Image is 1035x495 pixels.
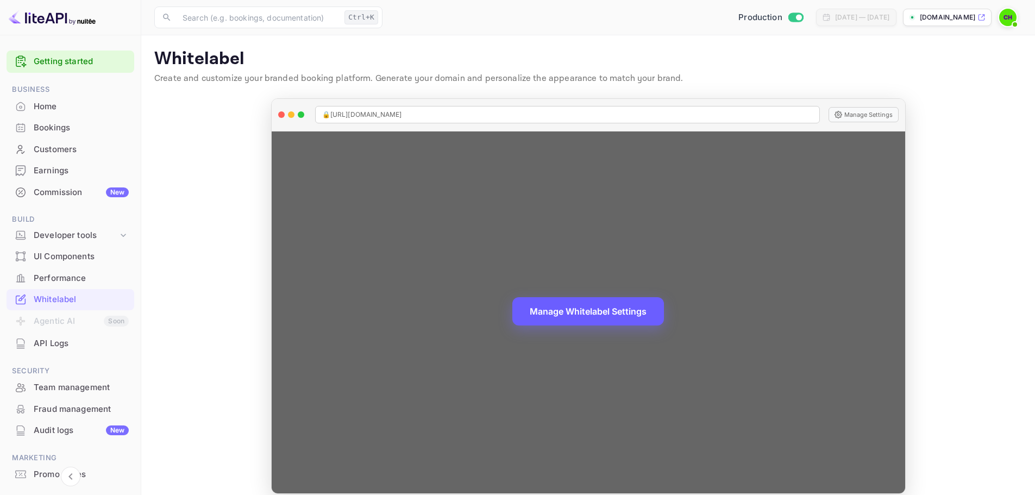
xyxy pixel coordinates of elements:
p: Whitelabel [154,48,1022,70]
div: Performance [7,268,134,289]
div: API Logs [34,337,129,350]
div: CommissionNew [7,182,134,203]
input: Search (e.g. bookings, documentation) [176,7,340,28]
div: Whitelabel [7,289,134,310]
div: UI Components [7,246,134,267]
div: New [106,425,129,435]
button: Manage Whitelabel Settings [512,297,664,325]
img: LiteAPI logo [9,9,96,26]
button: Manage Settings [829,107,899,122]
div: Whitelabel [34,293,129,306]
a: Promo codes [7,464,134,484]
a: Earnings [7,160,134,180]
div: API Logs [7,333,134,354]
span: 🔒 [URL][DOMAIN_NAME] [322,110,402,120]
div: Developer tools [7,226,134,245]
div: Home [7,96,134,117]
span: Production [738,11,782,24]
div: Customers [7,139,134,160]
div: Bookings [34,122,129,134]
a: Fraud management [7,399,134,419]
button: Collapse navigation [61,467,80,486]
div: Performance [34,272,129,285]
div: New [106,187,129,197]
div: Fraud management [7,399,134,420]
div: Audit logs [34,424,129,437]
div: Developer tools [34,229,118,242]
div: Getting started [7,51,134,73]
a: Whitelabel [7,289,134,309]
div: Commission [34,186,129,199]
a: Performance [7,268,134,288]
div: Team management [7,377,134,398]
p: Create and customize your branded booking platform. Generate your domain and personalize the appe... [154,72,1022,85]
span: Marketing [7,452,134,464]
a: Audit logsNew [7,420,134,440]
span: Build [7,214,134,225]
a: Team management [7,377,134,397]
p: [DOMAIN_NAME] [920,12,975,22]
div: Bookings [7,117,134,139]
div: Earnings [7,160,134,181]
a: UI Components [7,246,134,266]
div: Promo codes [34,468,129,481]
div: Audit logsNew [7,420,134,441]
div: UI Components [34,250,129,263]
div: Customers [34,143,129,156]
a: Customers [7,139,134,159]
a: Getting started [34,55,129,68]
div: Fraud management [34,403,129,416]
a: Home [7,96,134,116]
a: CommissionNew [7,182,134,202]
div: Home [34,101,129,113]
span: Security [7,365,134,377]
div: Earnings [34,165,129,177]
span: Business [7,84,134,96]
div: Ctrl+K [344,10,378,24]
div: Team management [34,381,129,394]
div: [DATE] — [DATE] [835,12,889,22]
img: Cas Hulsbosch [999,9,1017,26]
div: Switch to Sandbox mode [734,11,807,24]
div: Promo codes [7,464,134,485]
a: Bookings [7,117,134,137]
a: API Logs [7,333,134,353]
